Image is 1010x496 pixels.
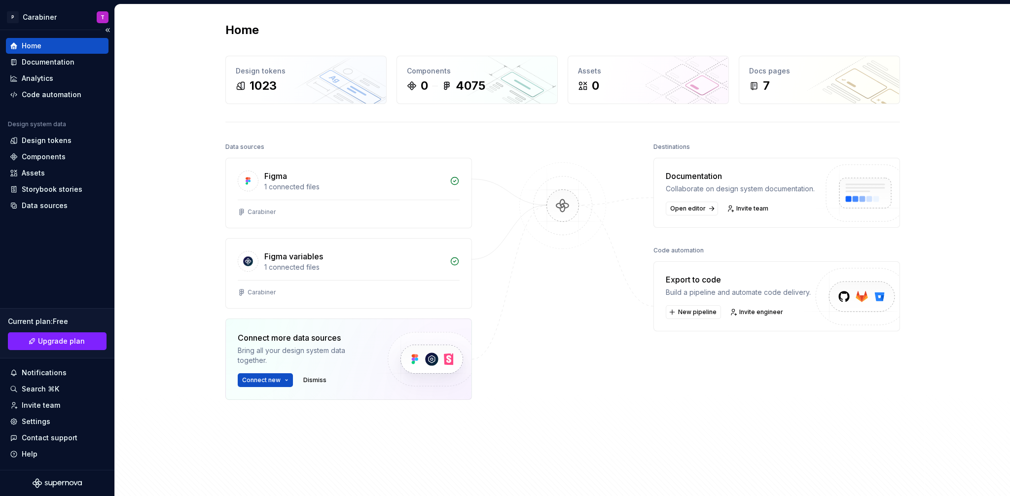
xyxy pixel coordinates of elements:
[6,414,108,429] a: Settings
[592,78,599,94] div: 0
[6,397,108,413] a: Invite team
[22,73,53,83] div: Analytics
[23,12,57,22] div: Carabiner
[666,305,721,319] button: New pipeline
[6,87,108,103] a: Code automation
[666,170,815,182] div: Documentation
[763,78,770,94] div: 7
[225,238,472,309] a: Figma variables1 connected filesCarabiner
[299,373,331,387] button: Dismiss
[739,56,900,104] a: Docs pages7
[38,336,85,346] span: Upgrade plan
[578,66,719,76] div: Assets
[303,376,326,384] span: Dismiss
[225,22,259,38] h2: Home
[264,262,444,272] div: 1 connected files
[264,250,323,262] div: Figma variables
[666,202,718,215] a: Open editor
[242,376,281,384] span: Connect new
[264,170,287,182] div: Figma
[456,78,485,94] div: 4075
[727,305,788,319] a: Invite engineer
[666,184,815,194] div: Collaborate on design system documentation.
[22,136,72,145] div: Design tokens
[6,446,108,462] button: Help
[236,66,376,76] div: Design tokens
[749,66,890,76] div: Docs pages
[653,140,690,154] div: Destinations
[397,56,558,104] a: Components04075
[421,78,428,94] div: 0
[225,140,264,154] div: Data sources
[6,133,108,148] a: Design tokens
[225,158,472,228] a: Figma1 connected filesCarabiner
[22,57,74,67] div: Documentation
[225,56,387,104] a: Design tokens1023
[7,11,19,23] div: P
[22,168,45,178] div: Assets
[6,430,108,446] button: Contact support
[666,274,811,285] div: Export to code
[238,332,371,344] div: Connect more data sources
[238,373,293,387] button: Connect new
[6,198,108,213] a: Data sources
[22,152,66,162] div: Components
[238,346,371,365] div: Bring all your design system data together.
[739,308,783,316] span: Invite engineer
[22,400,60,410] div: Invite team
[248,288,276,296] div: Carabiner
[568,56,729,104] a: Assets0
[670,205,706,213] span: Open editor
[8,120,66,128] div: Design system data
[666,287,811,297] div: Build a pipeline and automate code delivery.
[250,78,277,94] div: 1023
[22,449,37,459] div: Help
[22,90,81,100] div: Code automation
[22,433,77,443] div: Contact support
[22,184,82,194] div: Storybook stories
[33,478,82,488] svg: Supernova Logo
[248,208,276,216] div: Carabiner
[22,201,68,211] div: Data sources
[22,41,41,51] div: Home
[8,317,107,326] div: Current plan : Free
[653,244,704,257] div: Code automation
[407,66,547,76] div: Components
[2,6,112,28] button: PCarabinerT
[6,38,108,54] a: Home
[101,23,114,37] button: Collapse sidebar
[678,308,717,316] span: New pipeline
[8,332,107,350] a: Upgrade plan
[6,149,108,165] a: Components
[6,71,108,86] a: Analytics
[6,54,108,70] a: Documentation
[264,182,444,192] div: 1 connected files
[22,384,59,394] div: Search ⌘K
[6,181,108,197] a: Storybook stories
[22,368,67,378] div: Notifications
[6,365,108,381] button: Notifications
[6,165,108,181] a: Assets
[101,13,105,21] div: T
[22,417,50,426] div: Settings
[724,202,773,215] a: Invite team
[6,381,108,397] button: Search ⌘K
[736,205,768,213] span: Invite team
